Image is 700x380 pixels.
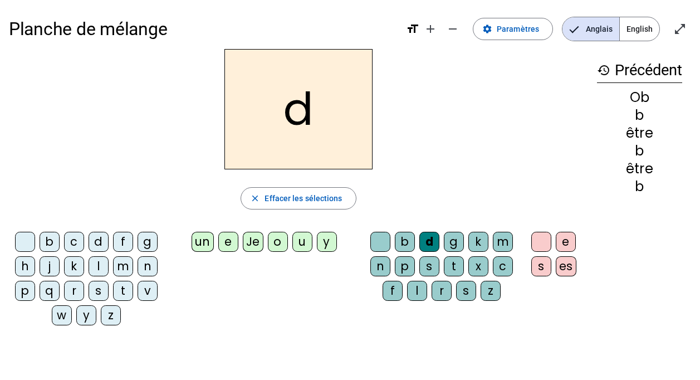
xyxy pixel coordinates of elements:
mat-icon: remove [446,22,459,36]
div: n [138,256,158,276]
div: s [419,256,439,276]
div: u [292,232,312,252]
button: Paramètres [473,18,553,40]
div: Ob [597,91,682,104]
div: Je [243,232,263,252]
div: k [468,232,488,252]
h2: d [224,49,373,169]
div: y [317,232,337,252]
div: b [597,180,682,193]
div: g [444,232,464,252]
mat-icon: settings [482,24,492,34]
div: b [597,144,682,158]
div: o [268,232,288,252]
div: g [138,232,158,252]
div: un [192,232,214,252]
div: y [76,305,96,325]
div: z [101,305,121,325]
div: r [64,281,84,301]
div: v [138,281,158,301]
div: k [64,256,84,276]
div: r [432,281,452,301]
div: j [40,256,60,276]
mat-button-toggle-group: Sélection de la langue [562,17,660,41]
font: English [626,25,653,34]
button: Réduire la taille de la police [442,18,464,40]
div: h [15,256,35,276]
div: s [89,281,109,301]
div: t [444,256,464,276]
mat-icon: open_in_full [673,22,687,36]
mat-icon: close [250,193,260,203]
div: n [370,256,390,276]
div: d [89,232,109,252]
div: c [64,232,84,252]
div: p [395,256,415,276]
button: Effacer les sélections [241,187,356,210]
div: b [395,232,415,252]
div: c [493,256,513,276]
div: m [113,256,133,276]
div: b [40,232,60,252]
font: Précédent [615,58,682,82]
button: Entrer en plein écran [669,18,691,40]
div: x [468,256,488,276]
mat-icon: add [424,22,437,36]
div: f [383,281,403,301]
div: s [456,281,476,301]
mat-icon: format_size [406,22,419,36]
span: Effacer les sélections [265,192,342,205]
div: e [218,232,238,252]
div: l [407,281,427,301]
div: es [556,256,576,276]
div: e [556,232,576,252]
div: p [15,281,35,301]
div: w [52,305,72,325]
div: f [113,232,133,252]
div: z [481,281,501,301]
h1: Planche de mélange [9,11,397,47]
div: être [597,126,682,140]
div: l [89,256,109,276]
div: t [113,281,133,301]
button: Augmenter la taille de la police [419,18,442,40]
div: être [597,162,682,176]
div: q [40,281,60,301]
div: s [531,256,551,276]
font: Anglais [586,25,613,34]
div: m [493,232,513,252]
div: d [419,232,439,252]
span: Paramètres [497,22,539,36]
div: b [597,109,682,122]
mat-icon: history [597,64,610,77]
